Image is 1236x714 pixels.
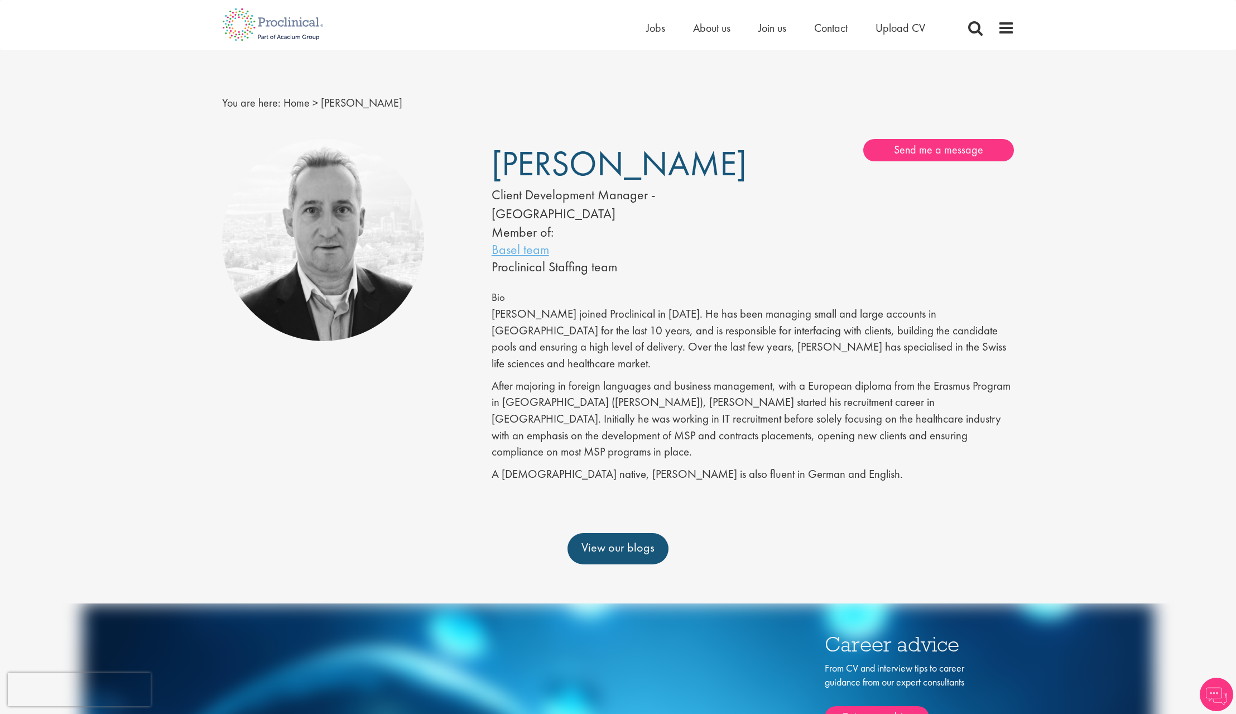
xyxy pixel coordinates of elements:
[492,185,719,224] div: Client Development Manager - [GEOGRAPHIC_DATA]
[492,306,1014,372] p: [PERSON_NAME] joined Proclinical in [DATE]. He has been managing small and large accounts in [GEO...
[814,21,848,35] a: Contact
[693,21,730,35] a: About us
[876,21,925,35] a: Upload CV
[492,241,549,258] a: Basel team
[492,291,505,304] span: Bio
[492,378,1014,461] p: After majoring in foreign languages and business management, with a European diploma from the Era...
[8,673,151,706] iframe: reCAPTCHA
[283,95,310,110] a: breadcrumb link
[492,223,554,241] label: Member of:
[758,21,786,35] a: Join us
[863,139,1014,161] a: Send me a message
[1200,678,1233,711] img: Chatbot
[312,95,318,110] span: >
[492,141,747,186] span: [PERSON_NAME]
[567,533,669,564] a: View our blogs
[222,139,425,342] img: Olivier Worch
[321,95,402,110] span: [PERSON_NAME]
[492,466,1014,483] p: A [DEMOGRAPHIC_DATA] native, [PERSON_NAME] is also fluent in German and English.
[222,95,281,110] span: You are here:
[825,634,975,655] h3: Career advice
[492,258,719,275] li: Proclinical Staffing team
[646,21,665,35] a: Jobs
